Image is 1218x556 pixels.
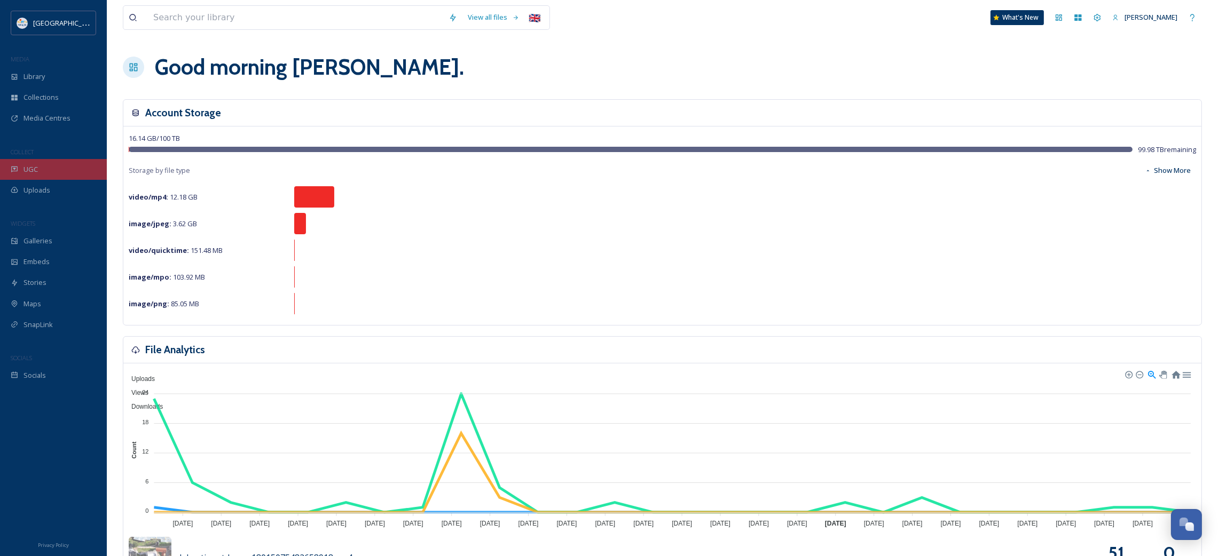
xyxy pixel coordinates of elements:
[23,113,70,123] span: Media Centres
[129,192,198,202] span: 12.18 GB
[129,165,190,176] span: Storage by file type
[23,299,41,309] span: Maps
[595,520,615,527] tspan: [DATE]
[23,370,46,380] span: Socials
[142,389,148,395] tspan: 24
[1138,145,1196,155] span: 99.98 TB remaining
[129,245,223,255] span: 151.48 MB
[142,448,148,455] tspan: 12
[672,520,692,527] tspan: [DATE]
[1171,369,1180,378] div: Reset Zoom
[1135,370,1143,378] div: Zoom Out
[557,520,577,527] tspan: [DATE]
[38,538,69,551] a: Privacy Policy
[129,133,180,143] span: 16.14 GB / 100 TB
[148,6,443,29] input: Search your library
[38,542,69,549] span: Privacy Policy
[288,520,308,527] tspan: [DATE]
[525,8,544,27] div: 🇬🇧
[211,520,231,527] tspan: [DATE]
[145,508,148,514] tspan: 0
[749,520,769,527] tspan: [DATE]
[129,192,168,202] strong: video/mp4 :
[11,354,32,362] span: SOCIALS
[941,520,961,527] tspan: [DATE]
[155,51,464,83] h1: Good morning [PERSON_NAME] .
[129,245,189,255] strong: video/quicktime :
[249,520,270,527] tspan: [DATE]
[33,18,101,28] span: [GEOGRAPHIC_DATA]
[1147,369,1156,378] div: Selection Zoom
[991,10,1044,25] a: What's New
[142,419,148,425] tspan: 18
[1017,520,1038,527] tspan: [DATE]
[129,299,169,308] strong: image/png :
[1056,520,1076,527] tspan: [DATE]
[864,520,884,527] tspan: [DATE]
[1133,520,1153,527] tspan: [DATE]
[123,389,148,396] span: Views
[11,219,35,227] span: WIDGETS
[123,403,163,410] span: Downloads
[1182,369,1191,378] div: Menu
[518,520,539,527] tspan: [DATE]
[145,478,148,484] tspan: 6
[145,342,205,358] h3: File Analytics
[825,520,846,527] tspan: [DATE]
[462,7,525,28] a: View all files
[787,520,807,527] tspan: [DATE]
[1159,371,1166,377] div: Panning
[442,520,462,527] tspan: [DATE]
[23,277,46,288] span: Stories
[979,520,1000,527] tspan: [DATE]
[902,520,923,527] tspan: [DATE]
[23,72,45,82] span: Library
[129,272,171,282] strong: image/mpo :
[129,219,197,228] span: 3.62 GB
[11,55,29,63] span: MEDIA
[23,185,50,195] span: Uploads
[23,164,38,174] span: UGC
[145,105,221,121] h3: Account Storage
[123,375,155,383] span: Uploads
[129,272,205,282] span: 103.92 MB
[326,520,347,527] tspan: [DATE]
[23,257,50,267] span: Embeds
[1107,7,1183,28] a: [PERSON_NAME]
[11,148,34,156] span: COLLECT
[1125,370,1132,378] div: Zoom In
[480,520,500,527] tspan: [DATE]
[403,520,423,527] tspan: [DATE]
[1125,12,1177,22] span: [PERSON_NAME]
[129,219,171,228] strong: image/jpeg :
[710,520,730,527] tspan: [DATE]
[1171,509,1202,540] button: Open Chat
[172,520,193,527] tspan: [DATE]
[633,520,654,527] tspan: [DATE]
[23,92,59,102] span: Collections
[23,320,53,330] span: SnapLink
[131,441,137,458] text: Count
[365,520,385,527] tspan: [DATE]
[17,18,28,28] img: HTZ_logo_EN.svg
[1140,160,1196,181] button: Show More
[23,236,52,246] span: Galleries
[1094,520,1114,527] tspan: [DATE]
[129,299,199,308] span: 85.05 MB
